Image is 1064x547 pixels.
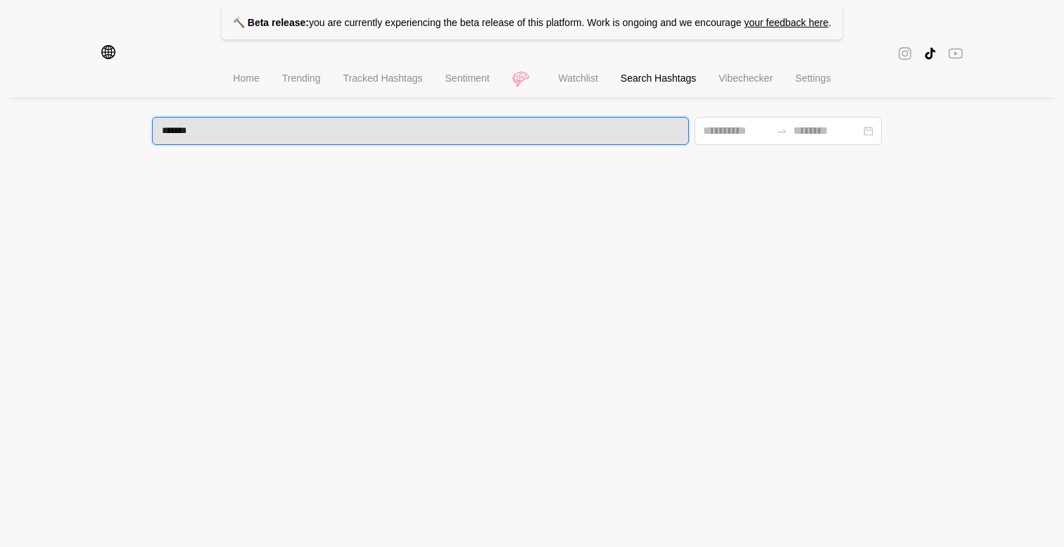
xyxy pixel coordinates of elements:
[776,125,787,137] span: swap-right
[343,73,422,84] span: Tracked Hashtags
[898,45,912,62] span: instagram
[559,73,598,84] span: Watchlist
[233,73,259,84] span: Home
[718,73,773,84] span: Vibechecker
[445,73,490,84] span: Sentiment
[101,45,115,62] span: global
[282,73,321,84] span: Trending
[744,17,828,28] a: your feedback here
[621,73,696,84] span: Search Hashtags
[776,125,787,137] span: to
[233,17,309,28] strong: 🔨 Beta release:
[795,73,831,84] span: Settings
[949,45,963,61] span: youtube
[222,6,842,39] p: you are currently experiencing the beta release of this platform. Work is ongoing and we encourage .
